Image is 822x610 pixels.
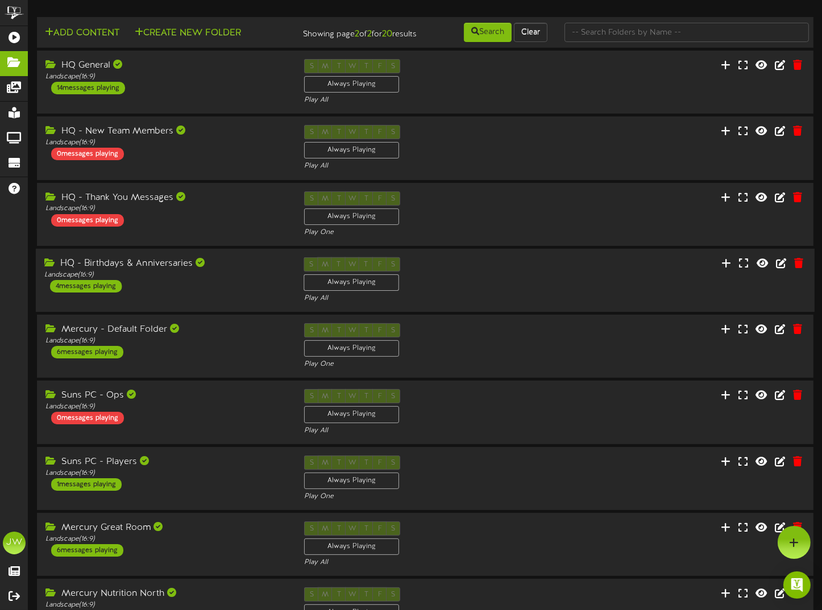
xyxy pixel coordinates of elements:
div: Mercury Great Room [45,521,287,534]
div: Open Intercom Messenger [783,571,811,599]
div: Mercury - Default Folder [45,323,287,336]
div: Always Playing [304,274,400,291]
strong: 2 [367,29,372,39]
div: Landscape ( 16:9 ) [45,138,287,148]
input: -- Search Folders by Name -- [564,23,809,42]
div: Suns PC - Players [45,456,287,469]
div: Play One [304,228,546,237]
div: 6 messages playing [51,544,123,557]
div: Always Playing [304,208,399,225]
div: Play All [304,294,547,303]
div: Landscape ( 16:9 ) [45,600,287,610]
div: Landscape ( 16:9 ) [45,204,287,214]
div: Always Playing [304,76,399,93]
div: HQ - New Team Members [45,125,287,138]
div: Play One [304,492,546,502]
div: 1 messages playing [51,478,122,491]
div: Landscape ( 16:9 ) [45,469,287,478]
div: Suns PC - Ops [45,389,287,402]
strong: 2 [355,29,359,39]
div: Always Playing [304,406,399,423]
div: 6 messages playing [51,346,123,358]
button: Add Content [41,26,123,40]
div: 0 messages playing [51,214,124,227]
button: Search [464,23,512,42]
div: Always Playing [304,473,399,489]
div: Landscape ( 16:9 ) [45,336,287,346]
div: 4 messages playing [50,280,122,293]
div: Always Playing [304,538,399,555]
div: Always Playing [304,142,399,158]
button: Create New Folder [131,26,244,40]
div: HQ General [45,59,287,72]
div: HQ - Thank You Messages [45,191,287,204]
div: Play All [304,426,546,436]
button: Clear [514,23,547,42]
div: Play All [304,558,546,567]
div: Landscape ( 16:9 ) [45,72,287,82]
div: 0 messages playing [51,148,124,160]
div: JW [3,532,26,554]
div: Landscape ( 16:9 ) [45,534,287,544]
div: 14 messages playing [51,82,125,94]
div: Play All [304,161,546,171]
div: Play One [304,360,546,369]
div: Play All [304,95,546,105]
div: Mercury Nutrition North [45,587,287,600]
strong: 20 [382,29,392,39]
div: HQ - Birthdays & Anniversaries [44,257,287,270]
div: Landscape ( 16:9 ) [44,270,287,280]
div: 0 messages playing [51,412,124,424]
div: Showing page of for results [294,22,425,41]
div: Always Playing [304,340,399,357]
div: Landscape ( 16:9 ) [45,402,287,412]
